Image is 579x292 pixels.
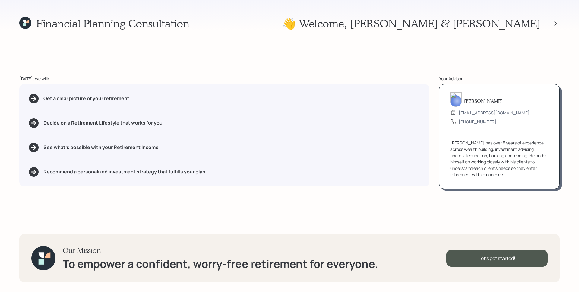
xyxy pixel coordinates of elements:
[450,92,462,107] img: james-distasi-headshot.png
[63,257,378,270] h1: To empower a confident, worry-free retirement for everyone.
[439,75,560,82] div: Your Advisor
[43,96,129,101] h5: Get a clear picture of your retirement
[450,140,549,178] div: [PERSON_NAME] has over 8 years of experience across wealth building, investment advising, financi...
[282,17,540,30] h1: 👋 Welcome , [PERSON_NAME] & [PERSON_NAME]
[63,246,378,255] h3: Our Mission
[459,119,496,125] div: [PHONE_NUMBER]
[43,120,163,126] h5: Decide on a Retirement Lifestyle that works for you
[446,250,548,267] div: Let's get started!
[36,17,189,30] h1: Financial Planning Consultation
[19,75,429,82] div: [DATE], we will:
[43,144,159,150] h5: See what's possible with your Retirement Income
[464,98,503,104] h5: [PERSON_NAME]
[43,169,205,175] h5: Recommend a personalized investment strategy that fulfills your plan
[459,109,530,116] div: [EMAIL_ADDRESS][DOMAIN_NAME]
